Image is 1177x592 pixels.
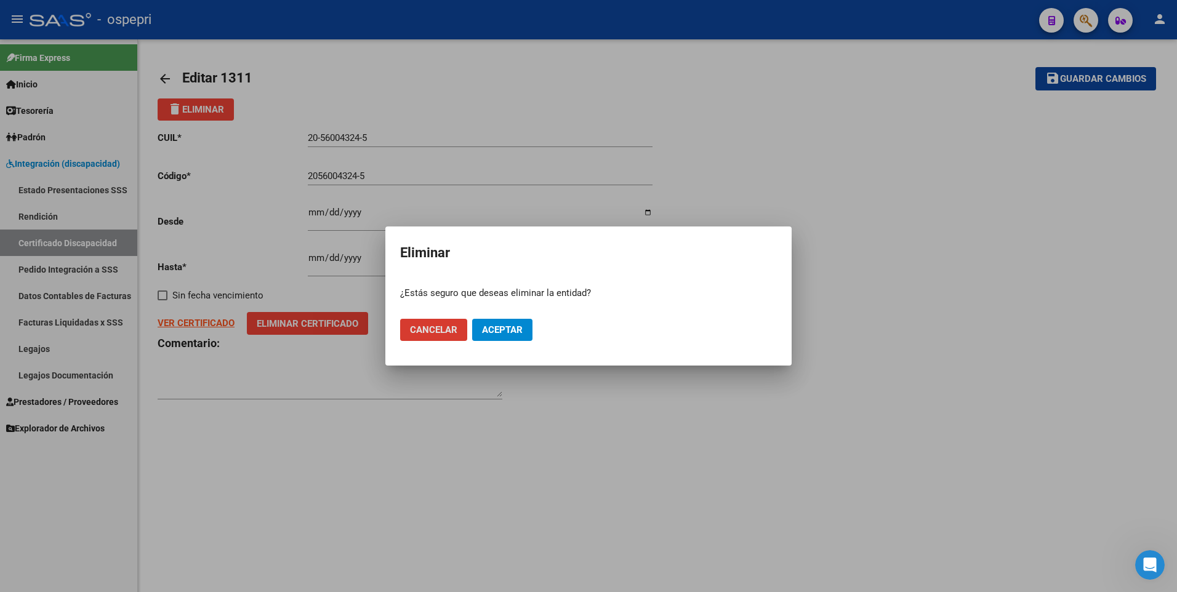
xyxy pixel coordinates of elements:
[472,319,532,341] button: Aceptar
[400,241,777,265] h2: Eliminar
[410,324,457,335] span: Cancelar
[1135,550,1165,580] iframe: Intercom live chat
[482,324,523,335] span: Aceptar
[400,319,467,341] button: Cancelar
[400,286,777,300] p: ¿Estás seguro que deseas eliminar la entidad?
